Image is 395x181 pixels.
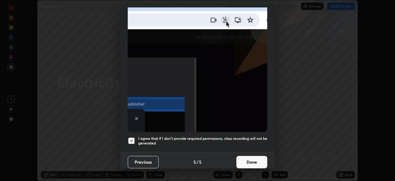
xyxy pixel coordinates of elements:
[199,159,202,165] h4: 5
[193,159,196,165] h4: 5
[197,159,198,165] h4: /
[236,156,267,168] button: Done
[128,156,159,168] button: Previous
[138,136,267,146] h5: I agree that if I don't provide required permissions, class recording will not be generated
